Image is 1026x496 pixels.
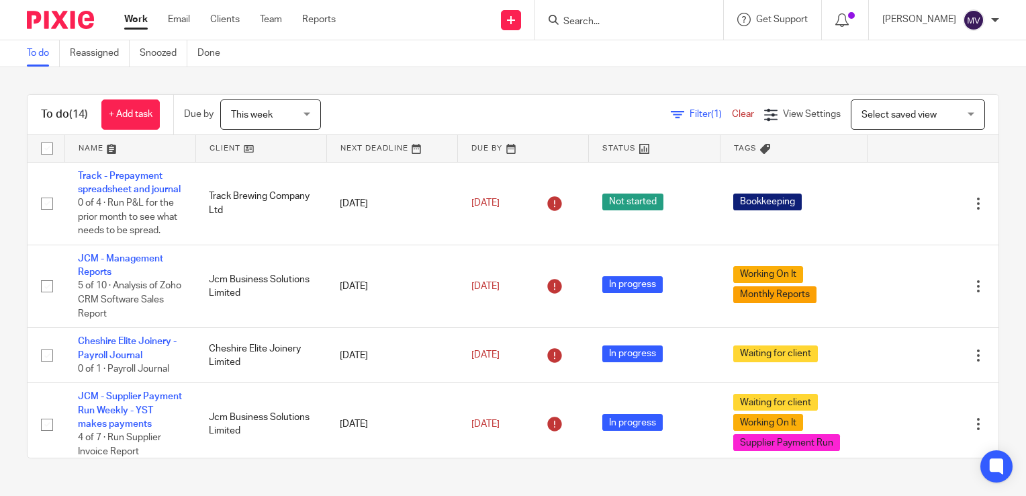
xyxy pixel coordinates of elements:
span: (14) [69,109,88,120]
td: [DATE] [326,245,457,327]
span: In progress [602,345,663,362]
span: View Settings [783,110,841,119]
span: Select saved view [861,110,937,120]
a: Cheshire Elite Joinery - Payroll Journal [78,337,177,360]
span: Filter [690,110,732,119]
span: In progress [602,414,663,431]
span: Working On It [733,266,803,283]
a: Clients [210,13,240,26]
span: 5 of 10 · Analysis of Zoho CRM Software Sales Report [78,282,181,319]
span: [DATE] [471,419,500,429]
a: Snoozed [140,40,187,67]
img: Pixie [27,11,94,29]
span: Waiting for client [733,345,818,362]
span: [DATE] [471,198,500,208]
span: Tags [734,144,757,152]
span: [DATE] [471,282,500,291]
a: To do [27,40,60,67]
span: Get Support [756,15,808,24]
a: Reports [302,13,336,26]
span: 4 of 7 · Run Supplier Invoice Report [78,433,161,457]
a: Team [260,13,282,26]
p: [PERSON_NAME] [882,13,956,26]
span: Working On It [733,414,803,431]
span: Supplier Payment Run [733,434,840,451]
td: [DATE] [326,162,457,245]
td: Track Brewing Company Ltd [195,162,326,245]
a: Reassigned [70,40,130,67]
a: Email [168,13,190,26]
span: Not started [602,194,663,210]
a: JCM - Management Reports [78,254,163,277]
a: Work [124,13,148,26]
span: This week [231,110,273,120]
a: Track - Prepayment spreadsheet and journal [78,171,181,194]
a: + Add task [101,99,160,130]
span: (1) [711,110,722,119]
span: [DATE] [471,351,500,360]
td: [DATE] [326,383,457,466]
span: 0 of 1 · Payroll Journal [78,364,169,374]
span: 0 of 4 · Run P&L for the prior month to see what needs to be spread. [78,198,177,235]
a: Clear [732,110,754,119]
input: Search [562,16,683,28]
td: Jcm Business Solutions Limited [195,383,326,466]
span: Bookkeeping [733,194,802,210]
span: Monthly Reports [733,286,817,303]
img: svg%3E [963,9,984,31]
td: [DATE] [326,328,457,383]
td: Cheshire Elite Joinery Limited [195,328,326,383]
span: In progress [602,276,663,293]
a: Done [197,40,230,67]
a: JCM - Supplier Payment Run Weekly - YST makes payments [78,392,182,429]
h1: To do [41,108,88,122]
p: Due by [184,108,214,121]
span: Waiting for client [733,394,818,411]
td: Jcm Business Solutions Limited [195,245,326,327]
